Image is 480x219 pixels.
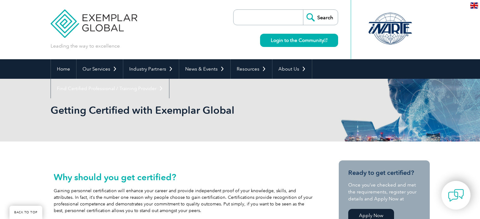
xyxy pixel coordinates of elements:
[448,187,464,203] img: contact-chat.png
[123,59,179,79] a: Industry Partners
[272,59,312,79] a: About Us
[324,38,327,42] img: open_square.png
[54,172,313,182] h2: Why should you get certified?
[51,79,169,98] a: Find Certified Professional / Training Provider
[51,43,120,49] p: Leading the way to excellence
[303,10,338,25] input: Search
[348,182,420,202] p: Once you’ve checked and met the requirements, register your details and Apply Now at
[260,34,338,47] a: Login to the Community
[231,59,272,79] a: Resources
[76,59,123,79] a: Our Services
[51,104,293,116] h1: Getting Certified with Exemplar Global
[470,3,478,9] img: en
[179,59,230,79] a: News & Events
[348,169,420,177] h3: Ready to get certified?
[9,206,42,219] a: BACK TO TOP
[51,59,76,79] a: Home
